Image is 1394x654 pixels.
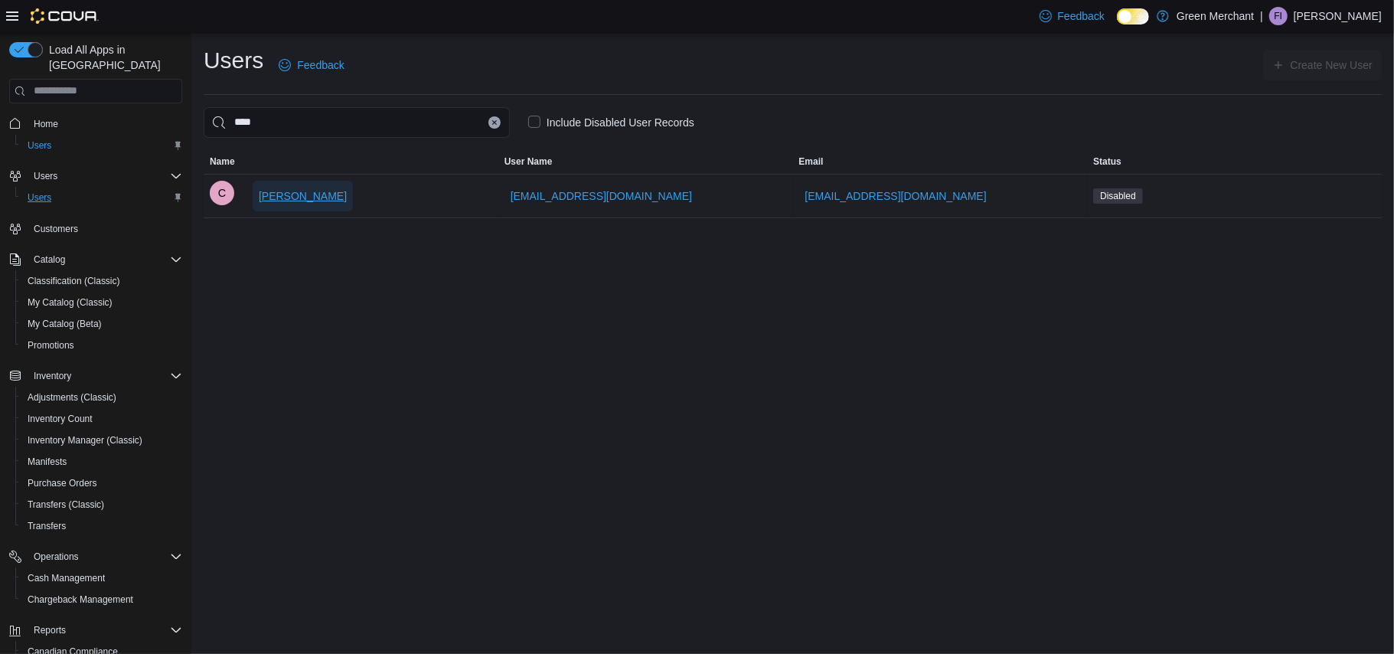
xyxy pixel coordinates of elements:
[3,249,188,270] button: Catalog
[28,477,97,489] span: Purchase Orders
[21,453,73,471] a: Manifests
[21,188,182,207] span: Users
[15,187,188,208] button: Users
[488,116,501,129] button: Clear input
[21,431,149,450] a: Inventory Manager (Classic)
[15,387,188,408] button: Adjustments (Classic)
[28,250,71,269] button: Catalog
[210,155,235,168] span: Name
[799,155,824,168] span: Email
[34,170,57,182] span: Users
[28,191,51,204] span: Users
[273,50,350,80] a: Feedback
[34,253,65,266] span: Catalog
[210,181,234,205] div: Cris
[28,167,64,185] button: Users
[21,517,182,535] span: Transfers
[28,572,105,584] span: Cash Management
[28,456,67,468] span: Manifests
[21,453,182,471] span: Manifests
[1100,189,1136,203] span: Disabled
[28,250,182,269] span: Catalog
[21,136,57,155] a: Users
[3,113,188,135] button: Home
[204,45,263,76] h1: Users
[1291,57,1373,73] span: Create New User
[28,548,182,566] span: Operations
[15,515,188,537] button: Transfers
[15,430,188,451] button: Inventory Manager (Classic)
[511,188,692,204] span: [EMAIL_ADDRESS][DOMAIN_NAME]
[15,494,188,515] button: Transfers (Classic)
[528,113,694,132] label: Include Disabled User Records
[34,118,58,130] span: Home
[21,590,182,609] span: Chargeback Management
[15,335,188,356] button: Promotions
[21,517,72,535] a: Transfers
[28,219,182,238] span: Customers
[21,293,119,312] a: My Catalog (Classic)
[21,188,57,207] a: Users
[1275,7,1283,25] span: FI
[21,315,108,333] a: My Catalog (Beta)
[15,408,188,430] button: Inventory Count
[504,181,698,211] button: [EMAIL_ADDRESS][DOMAIN_NAME]
[1117,8,1149,25] input: Dark Mode
[28,499,104,511] span: Transfers (Classic)
[1093,188,1143,204] span: Disabled
[21,495,110,514] a: Transfers (Classic)
[21,495,182,514] span: Transfers (Classic)
[21,336,80,355] a: Promotions
[1269,7,1288,25] div: Faiyaz Ismail
[28,339,74,352] span: Promotions
[21,388,122,407] a: Adjustments (Classic)
[28,139,51,152] span: Users
[15,451,188,473] button: Manifests
[21,410,99,428] a: Inventory Count
[21,136,182,155] span: Users
[21,272,182,290] span: Classification (Classic)
[3,546,188,567] button: Operations
[21,293,182,312] span: My Catalog (Classic)
[3,365,188,387] button: Inventory
[28,367,182,385] span: Inventory
[28,367,77,385] button: Inventory
[43,42,182,73] span: Load All Apps in [GEOGRAPHIC_DATA]
[21,474,182,492] span: Purchase Orders
[1117,25,1118,25] span: Dark Mode
[1263,50,1382,80] button: Create New User
[28,318,102,330] span: My Catalog (Beta)
[805,188,987,204] span: [EMAIL_ADDRESS][DOMAIN_NAME]
[21,590,139,609] a: Chargeback Management
[253,181,353,211] button: [PERSON_NAME]
[28,434,142,446] span: Inventory Manager (Classic)
[28,520,66,532] span: Transfers
[1033,1,1111,31] a: Feedback
[21,431,182,450] span: Inventory Manager (Classic)
[28,275,120,287] span: Classification (Classic)
[1177,7,1254,25] p: Green Merchant
[259,188,347,204] span: [PERSON_NAME]
[1058,8,1105,24] span: Feedback
[3,165,188,187] button: Users
[21,474,103,492] a: Purchase Orders
[31,8,99,24] img: Cova
[28,594,133,606] span: Chargeback Management
[799,181,993,211] button: [EMAIL_ADDRESS][DOMAIN_NAME]
[218,181,226,205] span: C
[1294,7,1382,25] p: [PERSON_NAME]
[15,135,188,156] button: Users
[34,223,78,235] span: Customers
[21,388,182,407] span: Adjustments (Classic)
[21,569,111,587] a: Cash Management
[1093,155,1121,168] span: Status
[28,413,93,425] span: Inventory Count
[28,391,116,404] span: Adjustments (Classic)
[28,115,64,133] a: Home
[15,473,188,494] button: Purchase Orders
[34,370,71,382] span: Inventory
[504,155,553,168] span: User Name
[28,621,72,639] button: Reports
[15,270,188,292] button: Classification (Classic)
[15,567,188,589] button: Cash Management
